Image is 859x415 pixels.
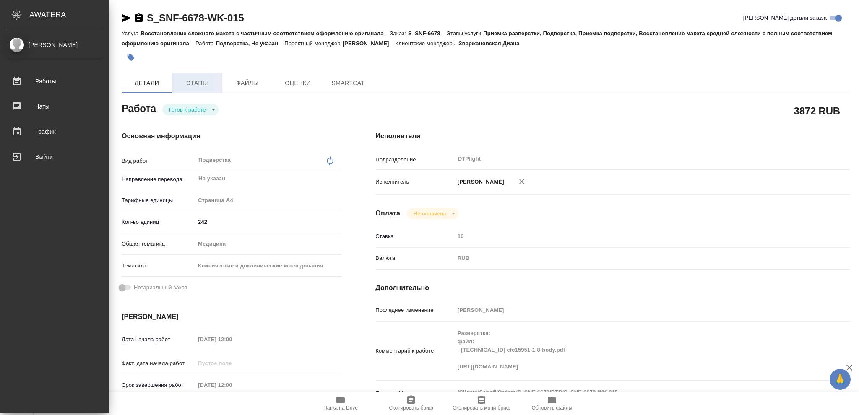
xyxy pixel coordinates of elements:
div: Готов к работе [162,104,219,115]
span: Оценки [278,78,318,88]
button: Не оплачена [411,210,448,217]
p: Клиентские менеджеры [396,40,459,47]
div: [PERSON_NAME] [6,40,103,49]
p: Тематика [122,262,195,270]
a: Работы [2,71,107,92]
input: Пустое поле [195,379,268,391]
p: Тарифные единицы [122,196,195,205]
input: Пустое поле [455,230,810,242]
p: Путь на drive [375,389,454,397]
h2: 3872 RUB [794,104,840,118]
p: Кол-во единиц [122,218,195,226]
div: График [6,125,103,138]
button: Готов к работе [167,106,208,113]
p: Ставка [375,232,454,241]
a: Чаты [2,96,107,117]
span: [PERSON_NAME] детали заказа [743,14,827,22]
span: Этапы [177,78,217,88]
h4: Основная информация [122,131,342,141]
p: Этапы услуги [447,30,484,36]
span: Обновить файлы [532,405,573,411]
span: Файлы [227,78,268,88]
div: Чаты [6,100,103,113]
p: S_SNF-6678 [408,30,447,36]
textarea: /Clients/Sanofi/Orders/S_SNF-6678/DTP/S_SNF-6678-WK-015 [455,385,810,399]
button: Скопировать мини-бриф [446,392,517,415]
h4: Исполнители [375,131,850,141]
a: S_SNF-6678-WK-015 [147,12,244,23]
input: Пустое поле [455,304,810,316]
button: 🙏 [830,369,851,390]
div: Выйти [6,150,103,163]
div: Работы [6,75,103,88]
p: Направление перевода [122,175,195,184]
p: Подверстка, Не указан [216,40,285,47]
textarea: Разверстка: файл: - [TECHNICAL_ID] efc15951-1-8-body.pdf [URL][DOMAIN_NAME] [455,326,810,374]
p: Последнее изменение [375,306,454,314]
p: [PERSON_NAME] [343,40,396,47]
div: Клинические и доклинические исследования [195,259,342,273]
span: 🙏 [833,371,847,388]
h2: Работа [122,100,156,115]
p: Срок завершения работ [122,381,195,389]
button: Обновить файлы [517,392,587,415]
div: Медицина [195,237,342,251]
button: Папка на Drive [305,392,376,415]
div: Готов к работе [407,208,458,219]
a: График [2,121,107,142]
p: Дата начала работ [122,335,195,344]
input: Пустое поле [195,357,268,369]
div: RUB [455,251,810,265]
p: Вид работ [122,157,195,165]
span: Папка на Drive [323,405,358,411]
div: AWATERA [29,6,109,23]
input: Пустое поле [195,333,268,345]
p: Валюта [375,254,454,262]
span: Скопировать бриф [389,405,433,411]
button: Скопировать ссылку для ЯМессенджера [122,13,132,23]
p: [PERSON_NAME] [455,178,504,186]
span: Детали [127,78,167,88]
a: Выйти [2,146,107,167]
button: Удалить исполнителя [513,172,531,191]
h4: Оплата [375,208,400,218]
p: Общая тематика [122,240,195,248]
p: Звержановская Диана [458,40,526,47]
button: Скопировать ссылку [134,13,144,23]
span: Скопировать мини-бриф [453,405,510,411]
button: Добавить тэг [122,48,140,67]
p: Подразделение [375,156,454,164]
p: Работа [195,40,216,47]
span: SmartCat [328,78,368,88]
p: Восстановление сложного макета с частичным соответствием оформлению оригинала [141,30,390,36]
h4: [PERSON_NAME] [122,312,342,322]
p: Заказ: [390,30,408,36]
div: Страница А4 [195,193,342,207]
button: Скопировать бриф [376,392,446,415]
h4: Дополнительно [375,283,850,293]
p: Проектный менеджер [284,40,342,47]
p: Услуга [122,30,141,36]
p: Исполнитель [375,178,454,186]
input: ✎ Введи что-нибудь [195,216,342,228]
p: Факт. дата начала работ [122,359,195,368]
span: Нотариальный заказ [134,283,187,292]
p: Комментарий к работе [375,347,454,355]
